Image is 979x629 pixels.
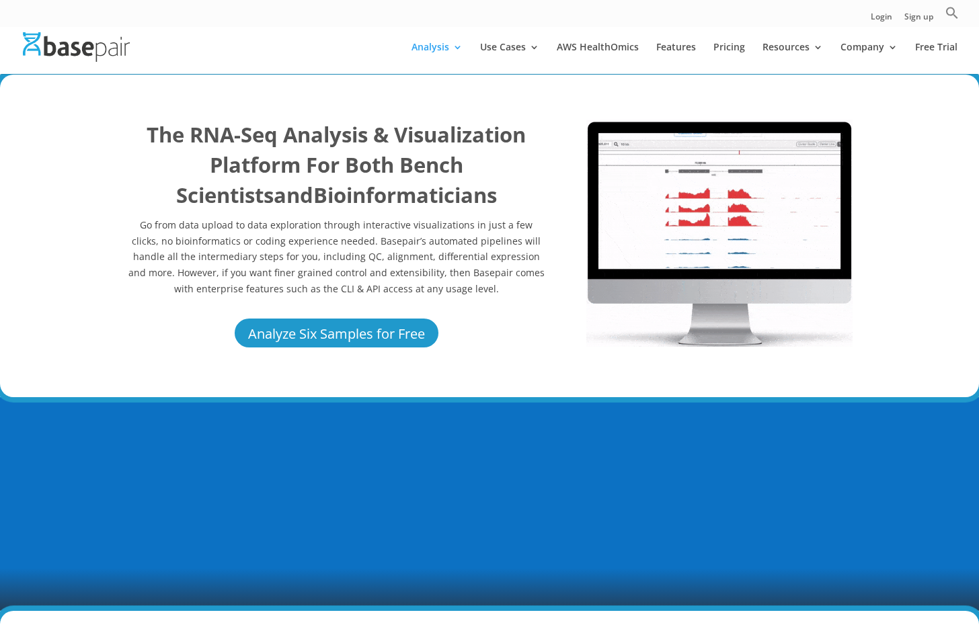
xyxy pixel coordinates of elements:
[871,13,892,27] a: Login
[840,42,898,74] a: Company
[904,13,933,27] a: Sign up
[126,217,546,297] p: Go from data upload to data exploration through interactive visualizations in just a few clicks, ...
[412,42,463,74] a: Analysis
[945,6,959,19] svg: Search
[147,120,526,209] b: The RNA-Seq Analysis & Visualization Platform For Both Bench Scientists
[945,6,959,27] a: Search Icon Link
[233,317,440,349] a: Analyze Six Samples for Free
[586,120,853,347] img: RNA Seq 2022
[480,42,539,74] a: Use Cases
[274,181,313,209] b: and
[557,42,639,74] a: AWS HealthOmics
[713,42,745,74] a: Pricing
[915,42,957,74] a: Free Trial
[313,181,497,209] b: Bioinformaticians
[656,42,696,74] a: Features
[762,42,823,74] a: Resources
[23,32,130,61] img: Basepair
